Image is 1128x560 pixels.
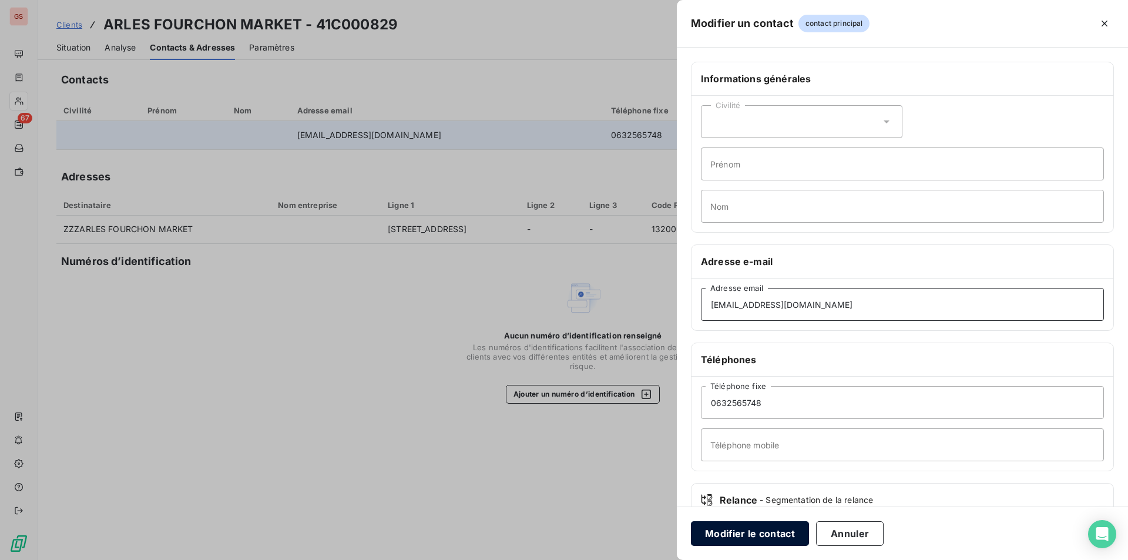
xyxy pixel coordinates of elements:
[701,386,1104,419] input: placeholder
[701,190,1104,223] input: placeholder
[701,147,1104,180] input: placeholder
[701,288,1104,321] input: placeholder
[691,521,809,546] button: Modifier le contact
[798,15,870,32] span: contact principal
[691,15,794,32] h5: Modifier un contact
[701,353,1104,367] h6: Téléphones
[760,494,873,506] span: - Segmentation de la relance
[701,493,1104,507] div: Relance
[816,521,884,546] button: Annuler
[701,254,1104,269] h6: Adresse e-mail
[701,428,1104,461] input: placeholder
[1088,520,1116,548] div: Open Intercom Messenger
[701,72,1104,86] h6: Informations générales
